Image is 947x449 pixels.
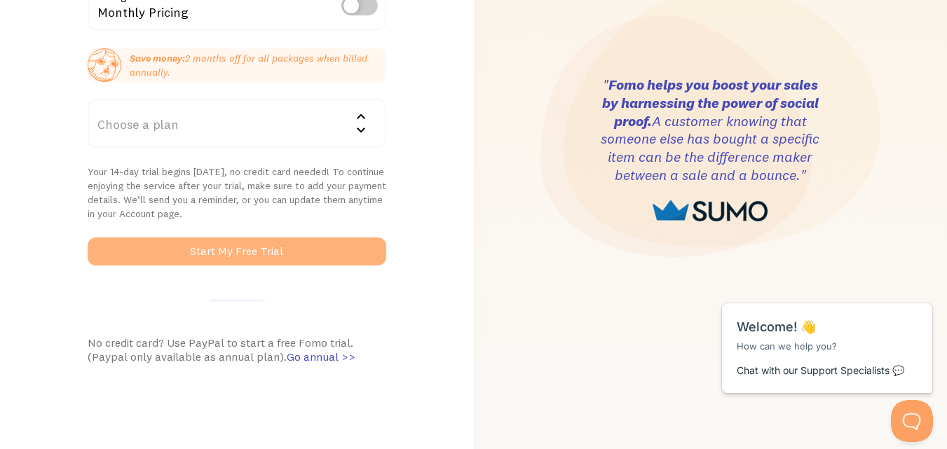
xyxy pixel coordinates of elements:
div: No credit card? Use PayPal to start a free Fomo trial. (Paypal only available as annual plan). [88,336,386,364]
button: Start My Free Trial [88,237,386,265]
iframe: Help Scout Beacon - Open [891,400,933,442]
iframe: Help Scout Beacon - Messages and Notifications [715,268,941,400]
p: 2 months off for all packages when billed annually. [130,51,386,79]
span: Go annual >> [287,350,355,364]
img: sumo-logo-1cafdecd7bb48b33eaa792b370d3cec89df03f7790928d0317a799d01587176e.png [653,200,768,221]
p: Your 14-day trial begins [DATE], no credit card needed! To continue enjoying the service after yo... [88,165,386,221]
strong: Save money: [130,52,185,64]
div: Choose a plan [88,99,386,148]
strong: Fomo helps you boost your sales by harnessing the power of social proof. [602,76,819,129]
h3: " A customer knowing that someone else has bought a specific item can be the difference maker bet... [598,76,822,184]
